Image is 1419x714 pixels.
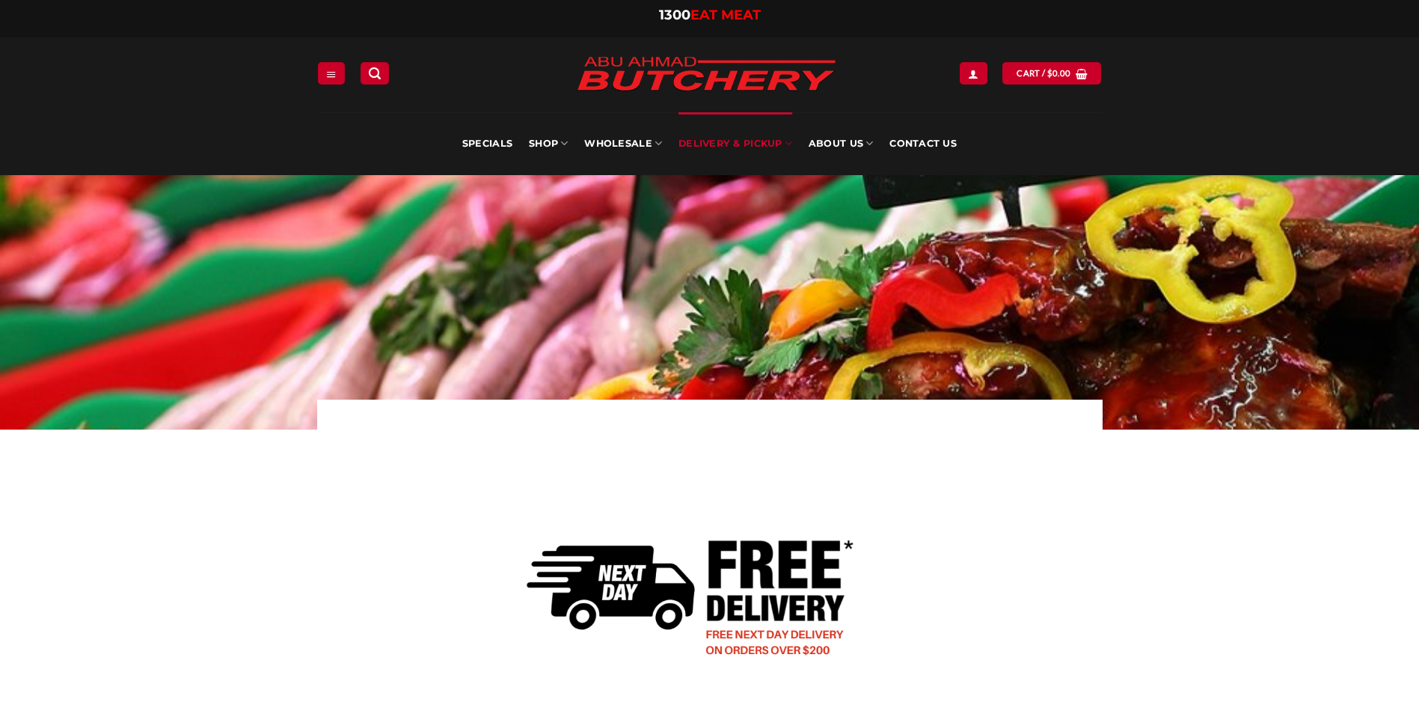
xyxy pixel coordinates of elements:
[659,7,690,23] span: 1300
[678,112,792,175] a: Delivery & Pickup
[889,112,957,175] a: Contact Us
[1047,67,1052,80] span: $
[809,112,873,175] a: About Us
[1002,62,1101,84] a: View cart
[659,7,761,23] a: 1300EAT MEAT
[529,112,568,175] a: SHOP
[960,62,987,84] a: Login
[690,7,761,23] span: EAT MEAT
[462,112,512,175] a: Specials
[361,62,389,84] a: Search
[1047,68,1071,78] bdi: 0.00
[584,112,662,175] a: Wholesale
[1017,67,1070,80] span: Cart /
[564,46,848,103] img: Abu Ahmad Butchery
[318,62,345,84] a: Menu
